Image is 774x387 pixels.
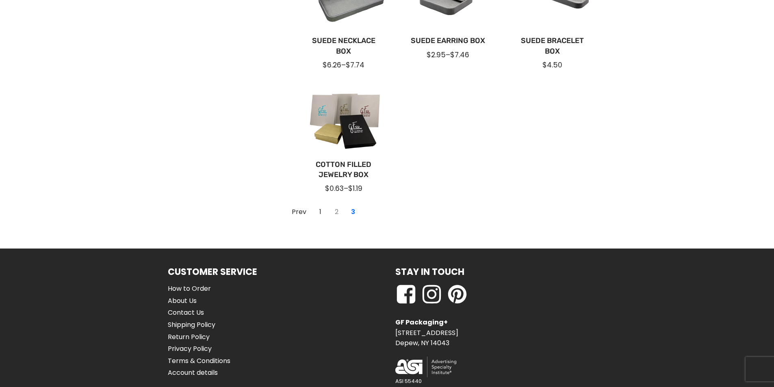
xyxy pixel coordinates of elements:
a: Terms & Conditions [168,356,230,366]
a: Go to Page 2 [287,205,311,218]
a: About Us [168,296,230,306]
span: $2.95 [427,50,446,60]
div: $4.50 [513,60,592,70]
nav: Page navigation [286,204,361,220]
h1: Customer Service [168,265,257,279]
a: Return Policy [168,332,230,342]
h1: Stay in Touch [395,265,464,279]
a: Current Page, Page 3 [347,205,360,218]
span: $6.26 [323,60,341,70]
p: ASI 55440 [395,377,422,386]
a: Account details [168,368,230,378]
a: Suede Earring Box [409,36,487,46]
a: Suede Bracelet Box [513,36,592,56]
a: Privacy Policy [168,344,230,354]
div: – [305,60,383,70]
img: ASI Logo [395,357,456,377]
a: Cotton Filled Jewelry Box [305,160,383,180]
a: Shipping Policy [168,320,230,330]
strong: GF Packaging+ [395,318,448,327]
span: $1.19 [348,184,362,193]
a: Go to Page 2 [330,205,343,218]
span: $7.46 [450,50,469,60]
a: Contact Us [168,307,230,318]
a: Suede Necklace Box [305,36,383,56]
div: – [409,50,487,60]
a: How to Order [168,283,230,294]
span: $7.74 [346,60,364,70]
div: – [305,184,383,193]
a: Go to Page 1 [314,205,327,218]
span: $0.63 [325,184,344,193]
p: [STREET_ADDRESS] Depew, NY 14043 [395,317,458,348]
